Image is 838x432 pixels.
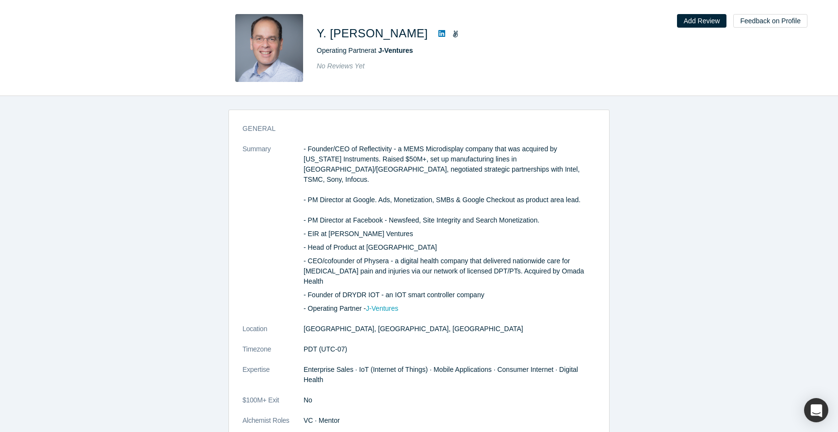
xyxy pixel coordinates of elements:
p: - Founder/CEO of Reflectivity - a MEMS Microdisplay company that was acquired by [US_STATE] Instr... [304,144,596,225]
dt: Location [242,324,304,344]
a: J-Ventures [378,47,413,54]
dt: Expertise [242,365,304,395]
dt: Timezone [242,344,304,365]
a: J-Ventures [366,304,398,312]
h1: Y. [PERSON_NAME] [317,25,428,42]
dd: PDT (UTC-07) [304,344,596,354]
img: Y. Dan Rubinstein's Profile Image [235,14,303,82]
button: Add Review [677,14,727,28]
dt: $100M+ Exit [242,395,304,416]
span: Enterprise Sales · IoT (Internet of Things) · Mobile Applications · Consumer Internet · Digital H... [304,366,578,384]
span: Operating Partner at [317,47,413,54]
dt: Summary [242,144,304,324]
p: - Head of Product at [GEOGRAPHIC_DATA] [304,242,596,253]
p: - Operating Partner - [304,304,596,314]
p: - Founder of DRYDR IOT - an IOT smart controller company [304,290,596,300]
p: - CEO/cofounder of Physera - a digital health company that delivered nationwide care for [MEDICAL... [304,256,596,287]
button: Feedback on Profile [733,14,807,28]
h3: General [242,124,582,134]
p: - EIR at [PERSON_NAME] Ventures [304,229,596,239]
dd: VC · Mentor [304,416,596,426]
dd: No [304,395,596,405]
dd: [GEOGRAPHIC_DATA], [GEOGRAPHIC_DATA], [GEOGRAPHIC_DATA] [304,324,596,334]
span: No Reviews Yet [317,62,365,70]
